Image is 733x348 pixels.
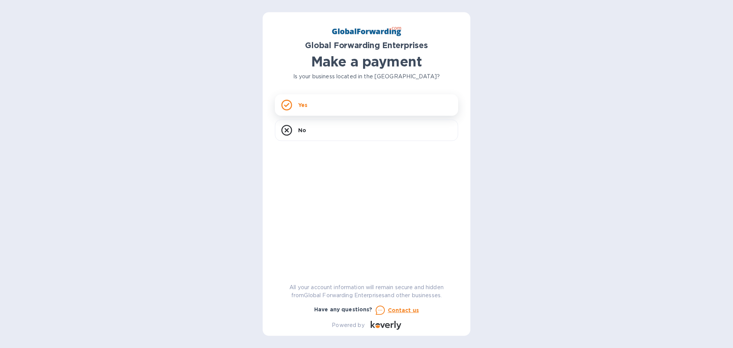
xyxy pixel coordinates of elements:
[298,126,306,134] p: No
[332,321,364,329] p: Powered by
[388,307,419,313] u: Contact us
[305,40,428,50] b: Global Forwarding Enterprises
[275,73,458,81] p: Is your business located in the [GEOGRAPHIC_DATA]?
[275,53,458,70] h1: Make a payment
[314,306,373,312] b: Have any questions?
[275,283,458,299] p: All your account information will remain secure and hidden from Global Forwarding Enterprises and...
[298,101,307,109] p: Yes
